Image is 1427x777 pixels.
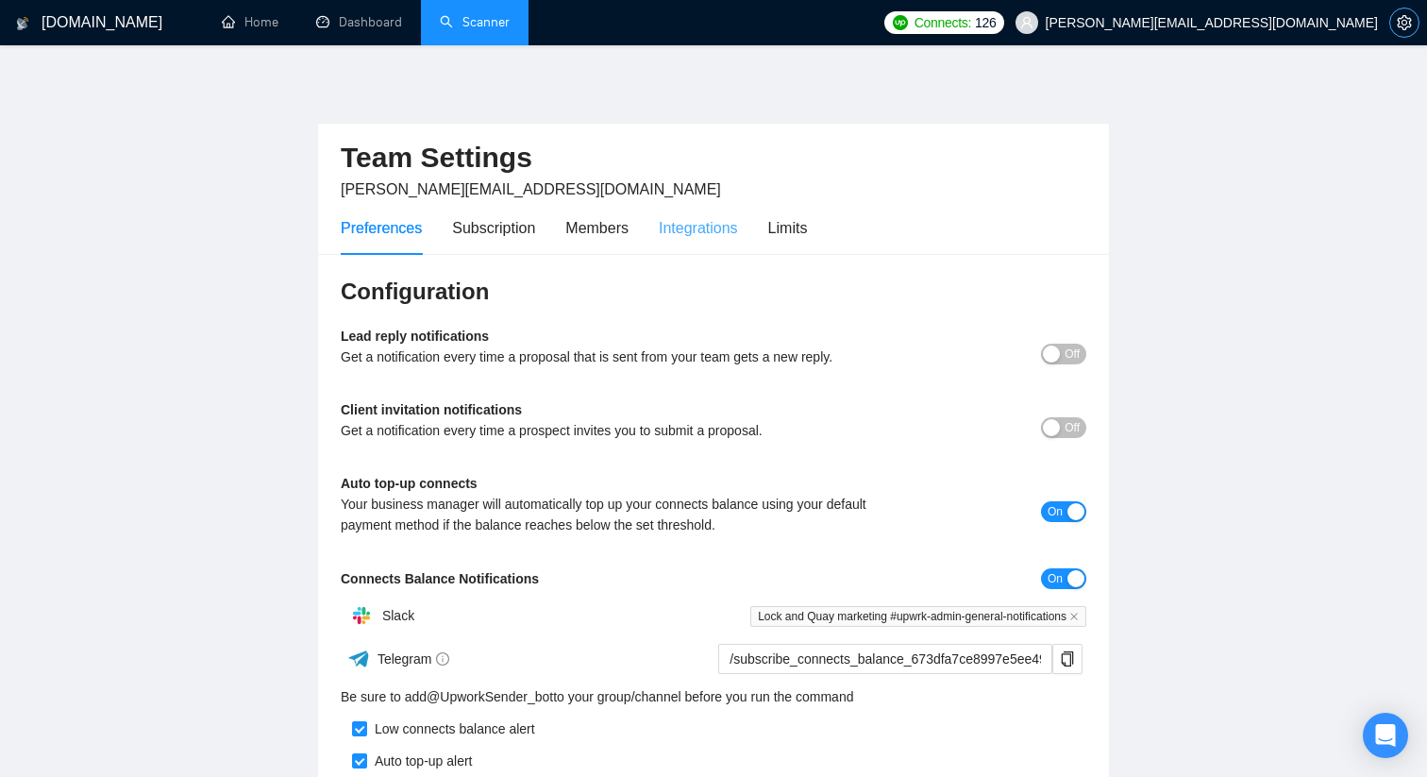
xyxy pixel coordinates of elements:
span: On [1048,568,1063,589]
div: Your business manager will automatically top up your connects balance using your default payment ... [341,494,900,535]
img: upwork-logo.png [893,15,908,30]
a: searchScanner [440,14,510,30]
div: Limits [768,216,808,240]
div: Members [565,216,629,240]
div: Get a notification every time a proposal that is sent from your team gets a new reply. [341,346,900,367]
a: setting [1389,15,1419,30]
button: copy [1052,644,1083,674]
span: user [1020,16,1033,29]
div: Subscription [452,216,535,240]
span: Off [1065,344,1080,364]
button: setting [1389,8,1419,38]
a: dashboardDashboard [316,14,402,30]
b: Lead reply notifications [341,329,489,344]
div: Preferences [341,216,422,240]
img: hpQkSZIkSZIkSZIkSZIkSZIkSZIkSZIkSZIkSZIkSZIkSZIkSZIkSZIkSZIkSZIkSZIkSZIkSZIkSZIkSZIkSZIkSZIkSZIkS... [343,597,380,634]
span: Lock and Quay marketing #upwrk-admin-general-notifications [750,606,1086,627]
b: Auto top-up connects [341,476,478,491]
h3: Configuration [341,277,1086,307]
span: On [1048,501,1063,522]
a: homeHome [222,14,278,30]
span: setting [1390,15,1419,30]
h2: Team Settings [341,139,1086,177]
span: 126 [975,12,996,33]
div: Low connects balance alert [367,718,535,739]
b: Client invitation notifications [341,402,522,417]
img: logo [16,8,29,39]
span: Slack [382,608,414,623]
div: Get a notification every time a prospect invites you to submit a proposal. [341,420,900,441]
span: close [1069,612,1079,621]
span: Telegram [378,651,450,667]
a: @UpworkSender_bot [427,686,553,707]
div: Be sure to add to your group/channel before you run the command [341,686,1086,707]
div: Auto top-up alert [367,751,473,771]
span: info-circle [436,652,449,666]
b: Connects Balance Notifications [341,571,539,586]
span: Off [1065,417,1080,438]
div: Integrations [659,216,738,240]
img: ww3wtPAAAAAElFTkSuQmCC [347,647,371,670]
span: [PERSON_NAME][EMAIL_ADDRESS][DOMAIN_NAME] [341,181,721,197]
span: copy [1053,651,1082,667]
div: Open Intercom Messenger [1363,713,1408,758]
span: Connects: [915,12,971,33]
